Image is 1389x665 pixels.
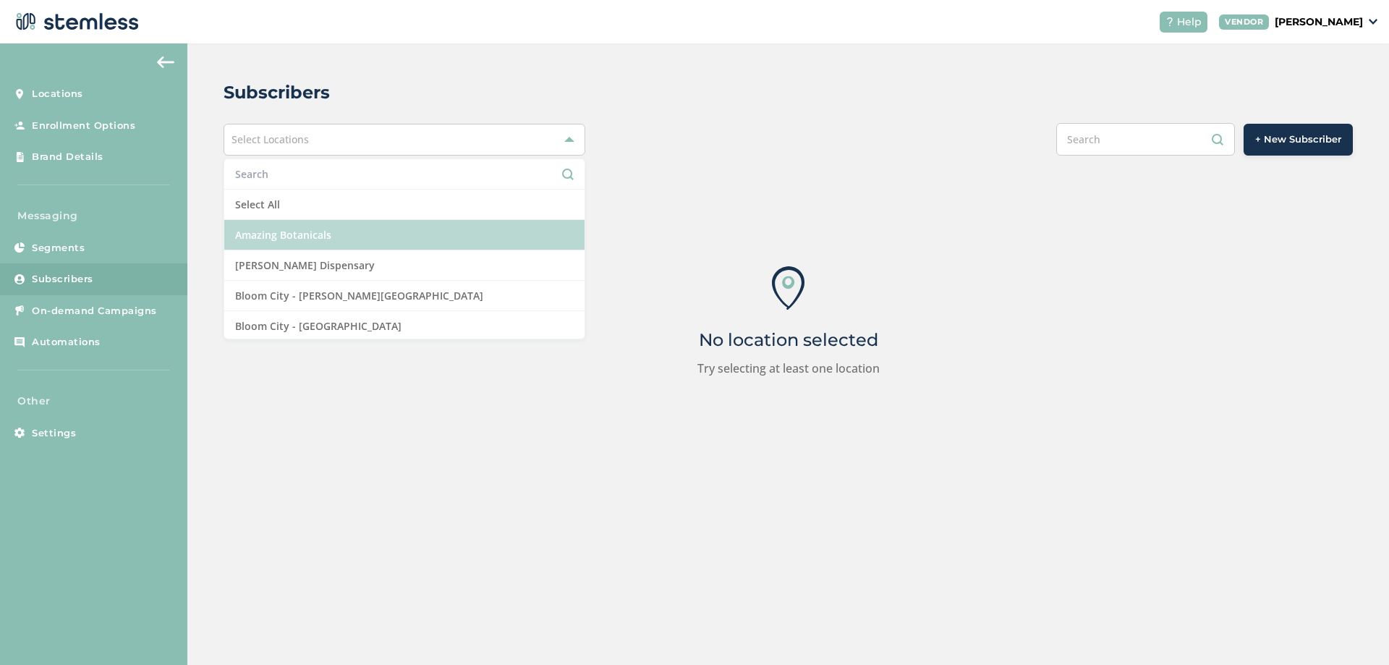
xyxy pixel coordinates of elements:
img: icon-help-white-03924b79.svg [1165,17,1174,26]
span: Enrollment Options [32,119,135,133]
p: [PERSON_NAME] [1275,14,1363,30]
img: icon_down-arrow-small-66adaf34.svg [1369,19,1377,25]
li: Bloom City - [GEOGRAPHIC_DATA] [224,311,585,342]
span: Brand Details [32,150,103,164]
h2: Subscribers [224,80,330,106]
span: On-demand Campaigns [32,304,157,318]
span: Locations [32,87,83,101]
button: + New Subscriber [1244,124,1353,156]
span: + New Subscriber [1255,132,1341,147]
li: [PERSON_NAME] Dispensary [224,250,585,281]
input: Search [235,166,574,182]
span: Settings [32,426,76,441]
span: Automations [32,335,101,350]
li: Select All [224,190,585,220]
iframe: Chat Widget [1317,596,1389,665]
label: Try selecting at least one location [697,360,880,377]
li: Bloom City - [PERSON_NAME][GEOGRAPHIC_DATA] [224,281,585,311]
span: Select Locations [231,132,309,146]
span: Segments [32,241,85,255]
span: Help [1177,14,1202,30]
img: logo-dark-0685b13c.svg [12,7,139,36]
p: No location selected [699,331,878,349]
input: Search [1056,123,1235,156]
img: icon-arrow-back-accent-c549486e.svg [157,56,174,68]
img: icon-locations-ab32cade.svg [772,266,804,310]
li: Amazing Botanicals [224,220,585,250]
span: Subscribers [32,272,93,287]
div: VENDOR [1219,14,1269,30]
